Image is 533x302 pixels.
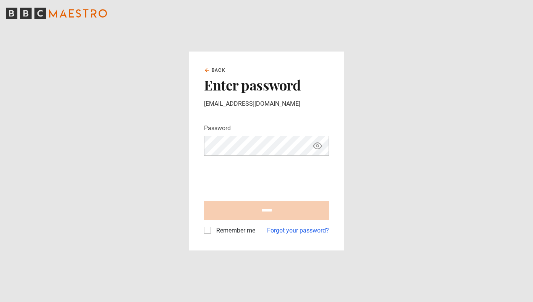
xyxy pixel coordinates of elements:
span: Back [212,67,225,74]
a: Back [204,67,225,74]
label: Password [204,124,231,133]
button: Show password [311,139,324,153]
label: Remember me [213,226,255,235]
iframe: reCAPTCHA [204,162,320,192]
a: Forgot your password? [267,226,329,235]
p: [EMAIL_ADDRESS][DOMAIN_NAME] [204,99,329,108]
svg: BBC Maestro [6,8,107,19]
h2: Enter password [204,77,329,93]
